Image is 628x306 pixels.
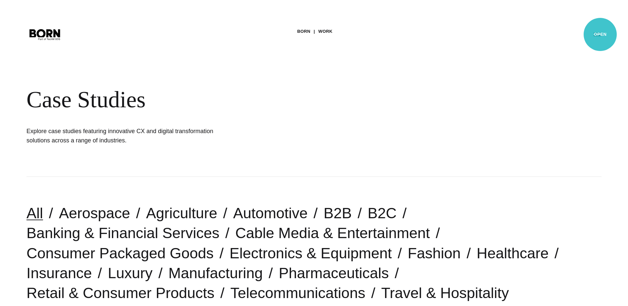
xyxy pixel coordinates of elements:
a: Aerospace [59,205,130,222]
a: Banking & Financial Services [26,225,219,241]
a: Pharmaceuticals [279,265,389,281]
a: Agriculture [146,205,217,222]
h1: Explore case studies featuring innovative CX and digital transformation solutions across a range ... [26,127,225,145]
a: Manufacturing [169,265,263,281]
a: Telecommunications [230,284,365,301]
a: B2B [323,205,352,222]
a: Work [318,26,333,36]
a: BORN [297,26,311,36]
a: Insurance [26,265,92,281]
a: Fashion [408,245,461,262]
a: All [26,205,43,222]
a: Travel & Hospitality [381,284,509,301]
a: Consumer Packaged Goods [26,245,214,262]
a: Automotive [233,205,308,222]
a: Retail & Consumer Products [26,284,215,301]
div: Case Studies [26,86,404,113]
a: Electronics & Equipment [229,245,392,262]
a: Healthcare [477,245,549,262]
a: B2C [367,205,397,222]
a: Luxury [108,265,153,281]
button: Open [590,27,605,41]
a: Cable Media & Entertainment [235,225,430,241]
